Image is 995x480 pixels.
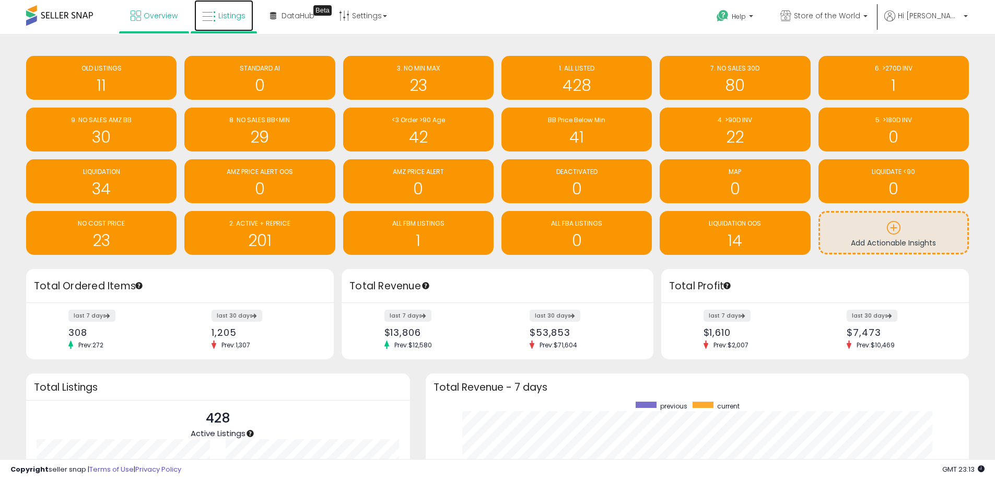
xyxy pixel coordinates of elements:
a: DEACTIVATED 0 [501,159,652,203]
span: 9. NO SALES AMZ BB [71,115,132,124]
p: 428 [191,408,245,428]
a: 2. ACTIVE + REPRICE 201 [184,211,335,255]
a: 6. >270D INV 1 [818,56,969,100]
h1: 0 [507,180,647,197]
div: $1,610 [704,327,807,338]
label: last 30 days [530,310,580,322]
h1: 80 [665,77,805,94]
h1: 22 [665,128,805,146]
span: Prev: $10,469 [851,341,900,349]
h1: 0 [507,232,647,249]
a: LIQUIDATION OOS 14 [660,211,810,255]
h1: 0 [190,180,330,197]
div: 1,205 [212,327,315,338]
h1: 23 [31,232,171,249]
span: 2025-08-17 23:13 GMT [942,464,985,474]
span: Store of the World [794,10,860,21]
span: Listings [218,10,245,21]
div: Tooltip anchor [313,5,332,16]
span: LIQUIDATION [83,167,120,176]
div: $13,806 [384,327,490,338]
span: DataHub [282,10,314,21]
span: LIQUIDATION OOS [709,219,761,228]
a: 8. NO SALES BB<MIN 29 [184,108,335,151]
div: seller snap | | [10,465,181,475]
a: LIQUIDATE <90 0 [818,159,969,203]
h3: Total Listings [34,383,402,391]
span: NO COST PRICE [78,219,125,228]
a: ALL FBA LISTINGS 0 [501,211,652,255]
h1: 1 [348,232,488,249]
span: Add Actionable Insights [851,238,936,248]
span: previous [660,402,687,411]
span: Prev: 272 [73,341,109,349]
h1: 0 [348,180,488,197]
a: 9. NO SALES AMZ BB 30 [26,108,177,151]
label: last 7 days [704,310,751,322]
span: <3 Order >90 Age [392,115,445,124]
span: Prev: $2,007 [708,341,754,349]
h3: Total Revenue - 7 days [434,383,961,391]
h1: 0 [824,180,964,197]
h1: 11 [31,77,171,94]
span: 2. ACTIVE + REPRICE [229,219,290,228]
span: DEACTIVATED [556,167,598,176]
span: OLD LISTINGS [81,64,122,73]
div: Tooltip anchor [421,281,430,290]
span: LIQUIDATE <90 [872,167,915,176]
span: Prev: 1,307 [216,341,255,349]
a: 4. >90D INV 22 [660,108,810,151]
h1: 1 [824,77,964,94]
label: last 30 days [847,310,897,322]
a: <3 Order >90 Age 42 [343,108,494,151]
h3: Total Profit [669,279,961,294]
span: AMZ PRICE ALERT OOS [227,167,293,176]
label: last 30 days [212,310,262,322]
h1: 30 [31,128,171,146]
span: 7. NO SALES 30D [710,64,759,73]
label: last 7 days [384,310,431,322]
span: 3. NO MIN MAX [397,64,440,73]
a: BB Price Below Min 41 [501,108,652,151]
h1: 0 [824,128,964,146]
div: Tooltip anchor [134,281,144,290]
span: AMZ PRICE ALERT [393,167,444,176]
a: STANDARD AI 0 [184,56,335,100]
a: 1. ALL LISTED 428 [501,56,652,100]
h1: 201 [190,232,330,249]
h1: 41 [507,128,647,146]
span: Active Listings [191,428,245,439]
a: LIQUIDATION 34 [26,159,177,203]
label: last 7 days [68,310,115,322]
strong: Copyright [10,464,49,474]
span: BB Price Below Min [548,115,605,124]
a: Hi [PERSON_NAME] [884,10,968,34]
h3: Total Revenue [349,279,646,294]
span: 6. >270D INV [875,64,912,73]
div: $7,473 [847,327,951,338]
h3: Total Ordered Items [34,279,326,294]
a: 5. >180D INV 0 [818,108,969,151]
div: $53,853 [530,327,635,338]
div: Tooltip anchor [245,429,255,438]
span: 5. >180D INV [875,115,912,124]
h1: 14 [665,232,805,249]
a: 7. NO SALES 30D 80 [660,56,810,100]
div: 308 [68,327,172,338]
a: Add Actionable Insights [820,213,967,253]
span: Prev: $71,604 [534,341,582,349]
a: ALL FBM LISTINGS 1 [343,211,494,255]
a: NO COST PRICE 23 [26,211,177,255]
h1: 428 [507,77,647,94]
a: AMZ PRICE ALERT 0 [343,159,494,203]
a: 3. NO MIN MAX 23 [343,56,494,100]
span: Help [732,12,746,21]
a: Privacy Policy [135,464,181,474]
span: Hi [PERSON_NAME] [898,10,961,21]
a: MAP 0 [660,159,810,203]
h1: 34 [31,180,171,197]
a: Help [708,2,764,34]
div: Tooltip anchor [722,281,732,290]
span: current [717,402,740,411]
h1: 23 [348,77,488,94]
